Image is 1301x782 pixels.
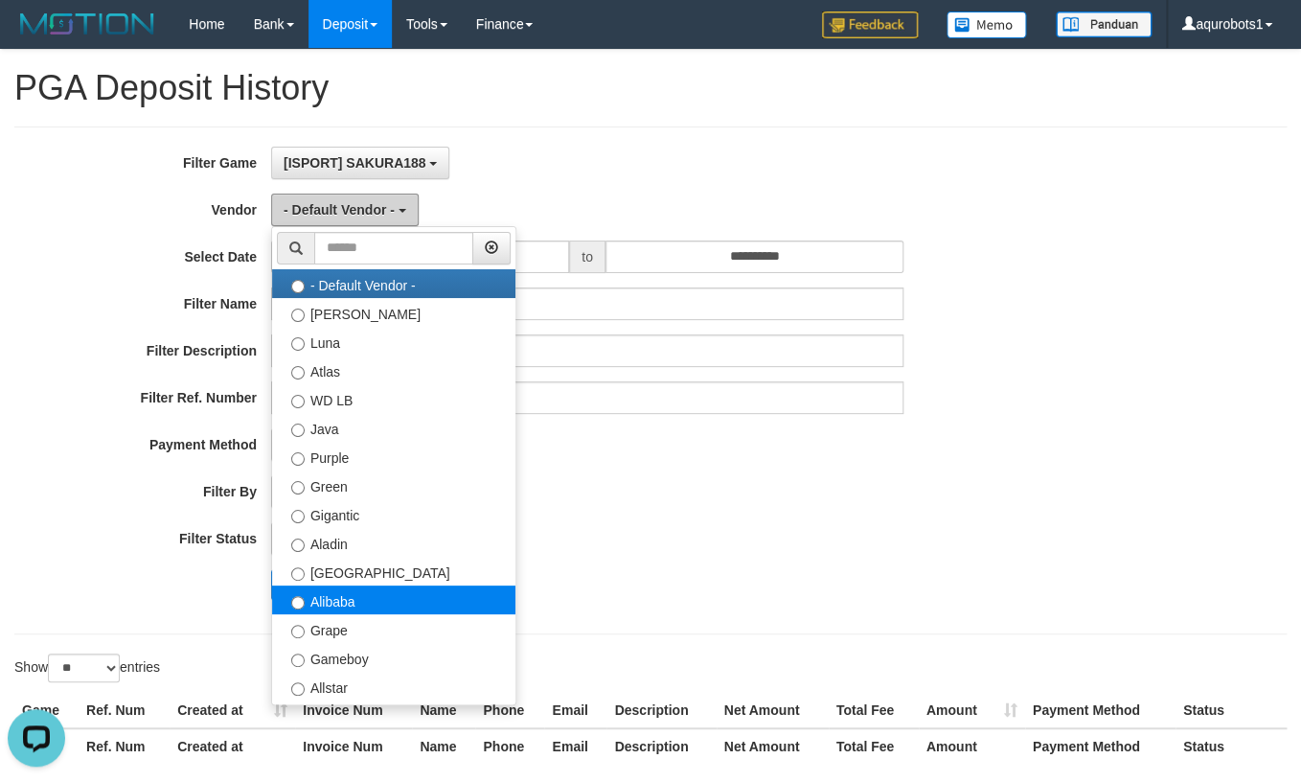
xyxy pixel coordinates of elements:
[569,241,605,273] span: to
[717,693,829,728] th: Net Amount
[717,728,829,764] th: Net Amount
[272,528,515,557] label: Aladin
[14,654,160,682] label: Show entries
[1175,693,1287,728] th: Status
[295,728,412,764] th: Invoice Num
[14,10,160,38] img: MOTION_logo.png
[475,728,544,764] th: Phone
[284,155,426,171] span: [ISPORT] SAKURA188
[412,728,475,764] th: Name
[272,442,515,471] label: Purple
[606,728,716,764] th: Description
[170,728,295,764] th: Created at
[271,194,419,226] button: - Default Vendor -
[475,693,544,728] th: Phone
[291,337,305,351] input: Luna
[14,69,1287,107] h1: PGA Deposit History
[1175,728,1287,764] th: Status
[272,384,515,413] label: WD LB
[272,499,515,528] label: Gigantic
[284,202,395,218] span: - Default Vendor -
[271,147,449,179] button: [ISPORT] SAKURA188
[291,395,305,408] input: WD LB
[1025,693,1175,728] th: Payment Method
[606,693,716,728] th: Description
[48,654,120,682] select: Showentries
[291,654,305,667] input: Gameboy
[170,693,295,728] th: Created at
[272,586,515,614] label: Alibaba
[291,424,305,437] input: Java
[291,366,305,379] input: Atlas
[272,413,515,442] label: Java
[272,471,515,499] label: Green
[291,510,305,523] input: Gigantic
[291,625,305,638] input: Grape
[291,309,305,322] input: [PERSON_NAME]
[272,298,515,327] label: [PERSON_NAME]
[291,481,305,494] input: Green
[947,11,1027,38] img: Button%20Memo.svg
[544,728,606,764] th: Email
[919,728,1025,764] th: Amount
[295,693,412,728] th: Invoice Num
[919,693,1025,728] th: Amount
[79,693,170,728] th: Ref. Num
[272,557,515,586] label: [GEOGRAPHIC_DATA]
[14,693,79,728] th: Game
[291,280,305,293] input: - Default Vendor -
[79,728,170,764] th: Ref. Num
[1025,728,1175,764] th: Payment Method
[291,539,305,552] input: Aladin
[272,356,515,384] label: Atlas
[8,8,65,65] button: Open LiveChat chat widget
[291,452,305,466] input: Purple
[291,567,305,581] input: [GEOGRAPHIC_DATA]
[829,693,919,728] th: Total Fee
[291,596,305,609] input: Alibaba
[272,701,515,729] label: Xtr
[1056,11,1152,37] img: panduan.png
[272,269,515,298] label: - Default Vendor -
[272,643,515,672] label: Gameboy
[829,728,919,764] th: Total Fee
[544,693,606,728] th: Email
[412,693,475,728] th: Name
[272,327,515,356] label: Luna
[272,614,515,643] label: Grape
[291,682,305,696] input: Allstar
[822,11,918,38] img: Feedback.jpg
[272,672,515,701] label: Allstar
